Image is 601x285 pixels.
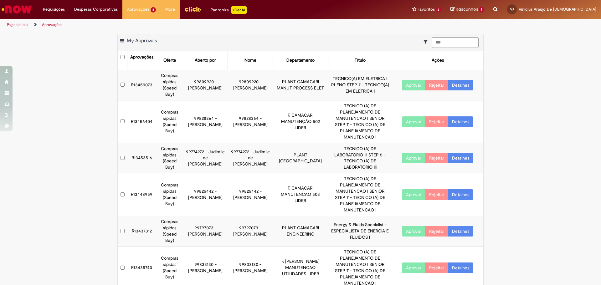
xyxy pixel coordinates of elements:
[228,216,273,247] td: 99797073 - [PERSON_NAME]
[418,6,435,13] span: Favoritos
[228,70,273,100] td: 99809920 - [PERSON_NAME]
[183,216,228,247] td: 99797073 - [PERSON_NAME]
[273,216,328,247] td: PLANT CAMACARI ENGINEERING
[328,173,392,216] td: TECNICO (A) DE PLANEJAMENTO DE MANUTENCAO I SENIOR STEP 7 - TECNICO (A) DE PLANEJAMENTO DE MANUTE...
[127,173,156,216] td: R13448959
[127,70,156,100] td: R13459073
[402,80,425,90] button: Aprovar
[184,4,201,14] img: click_logo_yellow_360x200.png
[228,173,273,216] td: 99825442 - [PERSON_NAME]
[448,153,473,163] a: Detalhes
[328,70,392,100] td: TECNICO(A) EM ELETRICA I PLENO STEP 7 - TECNICO(A) EM ELETRICA I
[183,173,228,216] td: 99825442 - [PERSON_NAME]
[151,7,156,13] span: 6
[244,57,256,64] div: Nome
[402,153,425,163] button: Aprovar
[432,57,444,64] div: Ações
[127,6,149,13] span: Aprovações
[450,7,484,13] a: Rascunhos
[195,57,216,64] div: Aberto por
[183,143,228,173] td: 99774272 - Judimile de [PERSON_NAME]
[156,70,183,100] td: Compras rápidas (Speed Buy)
[448,80,473,90] a: Detalhes
[448,116,473,127] a: Detalhes
[183,70,228,100] td: 99809920 - [PERSON_NAME]
[211,6,247,14] div: Padroniza
[127,216,156,247] td: R13437312
[74,6,118,13] span: Despesas Corporativas
[5,19,396,31] ul: Trilhas de página
[425,189,448,200] button: Rejeitar
[156,173,183,216] td: Compras rápidas (Speed Buy)
[228,143,273,173] td: 99774272 - Judimile de [PERSON_NAME]
[286,57,315,64] div: Departamento
[273,100,328,143] td: F. CAMACARI MANUTENÇÃO 502 LIDER
[456,6,478,12] span: Rascunhos
[165,6,175,13] span: More
[436,7,441,13] span: 2
[127,38,157,44] span: My Approvals
[183,100,228,143] td: 99828364 - [PERSON_NAME]
[7,22,28,27] a: Página inicial
[425,80,448,90] button: Rejeitar
[127,143,156,173] td: R13453516
[402,189,425,200] button: Aprovar
[1,3,33,16] img: ServiceNow
[156,100,183,143] td: Compras rápidas (Speed Buy)
[328,216,392,247] td: Energy & Fluids Specialist - ESPECIALISTA DE ENERGIA E FLUIDOS I
[425,262,448,273] button: Rejeitar
[328,100,392,143] td: TECNICO (A) DE PLANEJAMENTO DE MANUTENCAO I SENIOR STEP 7 - TECNICO (A) DE PLANEJAMENTO DE MANUTE...
[228,100,273,143] td: 99828364 - [PERSON_NAME]
[127,51,156,70] th: Aprovações
[156,143,183,173] td: Compras rápidas (Speed Buy)
[402,262,425,273] button: Aprovar
[479,7,484,13] span: 1
[355,57,366,64] div: Título
[448,226,473,237] a: Detalhes
[273,173,328,216] td: F. CAMACARI MANUTENCAO 503 LIDER
[163,57,176,64] div: Oferta
[510,7,514,11] span: VJ
[43,6,65,13] span: Requisições
[130,54,153,60] div: Aprovações
[402,226,425,237] button: Aprovar
[42,22,63,27] a: Aprovações
[425,116,448,127] button: Rejeitar
[402,116,425,127] button: Aprovar
[273,143,328,173] td: PLANT [GEOGRAPHIC_DATA]
[156,216,183,247] td: Compras rápidas (Speed Buy)
[231,6,247,14] p: +GenAi
[127,100,156,143] td: R13456404
[424,40,430,44] i: Mostrar filtros para: Suas Solicitações
[425,226,448,237] button: Rejeitar
[425,153,448,163] button: Rejeitar
[448,189,473,200] a: Detalhes
[519,7,596,12] span: Vinicius Araujo De [DEMOGRAPHIC_DATA]
[448,262,473,273] a: Detalhes
[273,70,328,100] td: PLANT CAMACARI MANUT PROCESS ELET
[328,143,392,173] td: TECNICO (A) DE LABORATORIO III STEP 5 - TECNICO (A) DE LABORATORIO III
